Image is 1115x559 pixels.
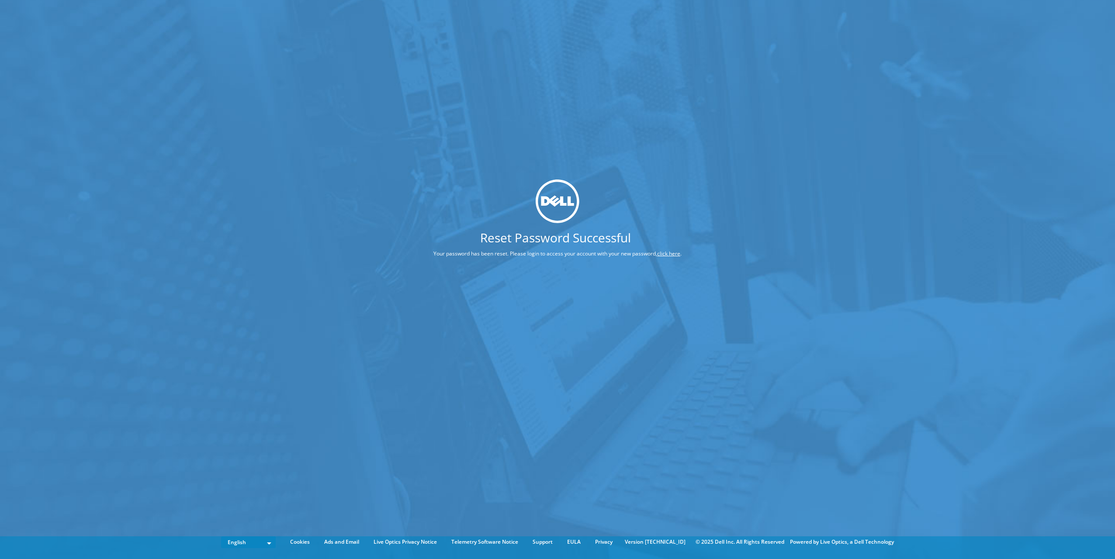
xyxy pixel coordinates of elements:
a: Support [526,537,559,547]
a: Telemetry Software Notice [445,537,525,547]
li: © 2025 Dell Inc. All Rights Reserved [691,537,789,547]
li: Powered by Live Optics, a Dell Technology [790,537,894,547]
a: Ads and Email [318,537,366,547]
a: Privacy [589,537,619,547]
p: Your password has been reset. Please login to access your account with your new password, . [401,249,714,259]
a: Cookies [284,537,316,547]
a: click here [657,250,680,257]
a: EULA [561,537,587,547]
li: Version [TECHNICAL_ID] [620,537,690,547]
a: Live Optics Privacy Notice [367,537,443,547]
h1: Reset Password Successful [401,231,710,244]
img: dell_svg_logo.svg [536,179,579,223]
